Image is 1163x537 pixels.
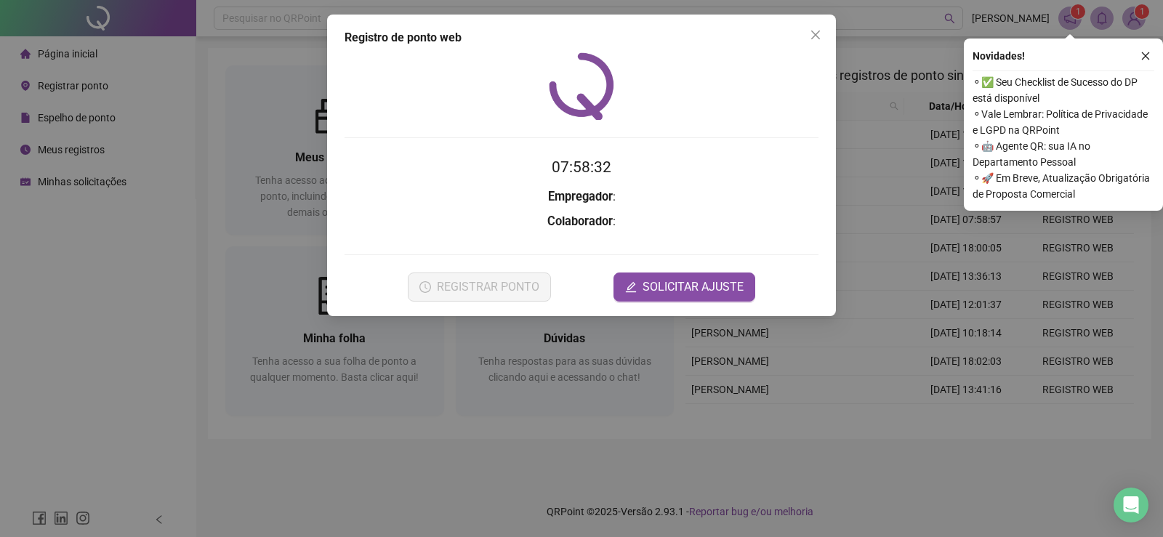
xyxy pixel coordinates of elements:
span: Novidades ! [973,48,1025,64]
h3: : [345,212,818,231]
span: close [1140,51,1151,61]
span: ⚬ 🤖 Agente QR: sua IA no Departamento Pessoal [973,138,1154,170]
span: close [810,29,821,41]
button: editSOLICITAR AJUSTE [613,272,755,302]
span: ⚬ ✅ Seu Checklist de Sucesso do DP está disponível [973,74,1154,106]
strong: Empregador [548,190,613,203]
button: REGISTRAR PONTO [408,272,551,302]
div: Registro de ponto web [345,29,818,47]
time: 07:58:32 [552,158,611,176]
span: SOLICITAR AJUSTE [643,278,744,296]
div: Open Intercom Messenger [1114,488,1148,522]
span: edit [625,281,637,293]
img: QRPoint [549,52,614,120]
span: ⚬ 🚀 Em Breve, Atualização Obrigatória de Proposta Comercial [973,170,1154,202]
h3: : [345,187,818,206]
button: Close [804,23,827,47]
span: ⚬ Vale Lembrar: Política de Privacidade e LGPD na QRPoint [973,106,1154,138]
strong: Colaborador [547,214,613,228]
